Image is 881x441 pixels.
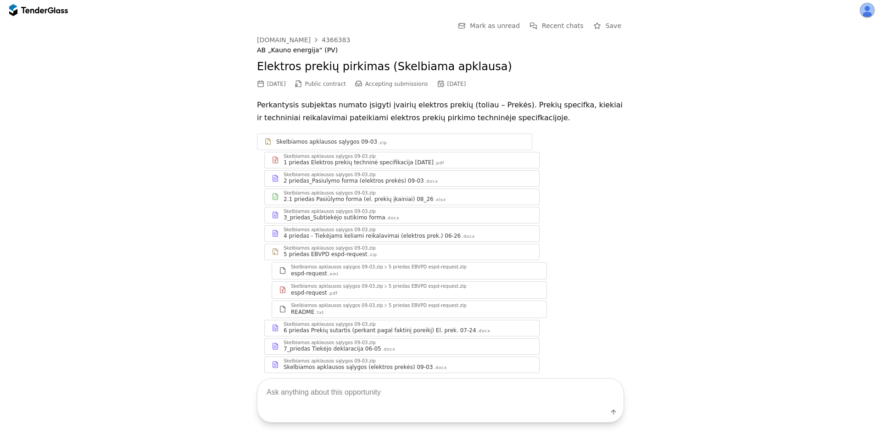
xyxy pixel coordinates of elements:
div: 6 priedas Prekių sutartis (perkant pagal faktinį poreikį) El. prek. 07-24 [284,327,476,334]
a: Skelbiamos apklausos sąlygos 09-03.zip5 priedas EBVPD espd-request.zipespd-request.pdf [272,281,547,299]
div: .pdf [328,290,338,296]
div: Skelbiamos apklausos sąlygos 09-03.zip [284,246,376,251]
div: 5 priedas EBVPD espd-request.zip [389,265,467,269]
div: AB „Kauno energija“ (PV) [257,46,624,54]
a: Skelbiamos apklausos sąlygos 09-03.zip [257,134,532,150]
div: Skelbiamos apklausos sąlygos 09-03.zip [284,209,376,214]
a: Skelbiamos apklausos sąlygos 09-03.zipSkelbiamos apklausos sąlygos (elektros prekės) 09-03.docx [264,357,540,373]
div: Skelbiamos apklausos sąlygos 09-03.zip [284,154,376,159]
div: README [291,308,314,316]
a: Skelbiamos apklausos sąlygos 09-03.zip1 priedas Elektros prekių techninė specifikacija [DATE].pdf [264,152,540,168]
div: Skelbiamos apklausos sąlygos 09-03.zip [291,284,383,289]
span: Save [606,22,621,29]
div: 5 priedas EBVPD espd-request [284,251,368,258]
a: Skelbiamos apklausos sąlygos 09-03.zip5 priedas EBVPD espd-request.zipREADME.txt [272,301,547,318]
div: 4 priedas - Tiekėjams keliami reikalavimai (elektros prek.) 06-26 [284,232,461,240]
h2: Elektros prekių pirkimas (Skelbiama apklausa) [257,59,624,75]
div: .zip [378,140,387,146]
a: Skelbiamos apklausos sąlygos 09-03.zip2 priedas_Pasiulymo forma (elektros prekės) 09-03.docx [264,170,540,187]
div: [DATE] [267,81,286,87]
div: Skelbiamos apklausos sąlygos 09-03.zip [291,265,383,269]
div: 3_priedas_Subtiekėjo sutikimo forma [284,214,385,221]
div: 2 priedas_Pasiulymo forma (elektros prekės) 09-03 [284,177,424,184]
div: Skelbiamos apklausos sąlygos 09-03.zip [284,228,376,232]
div: Skelbiamos apklausos sąlygos 09-03 [276,138,377,145]
a: Skelbiamos apklausos sąlygos 09-03.zip2.1 priedas Pasiūlymo forma (el. prekių įkainiai) 08_26.xlsx [264,189,540,205]
div: .docx [477,328,491,334]
div: 4366383 [322,37,350,43]
div: 5 priedas EBVPD espd-request.zip [389,303,467,308]
div: Skelbiamos apklausos sąlygos 09-03.zip [284,191,376,195]
div: .docx [386,215,400,221]
a: [DOMAIN_NAME]4366383 [257,36,350,44]
span: Public contract [305,81,346,87]
div: Skelbiamos apklausos sąlygos 09-03.zip [284,173,376,177]
div: .txt [315,310,324,316]
div: Skelbiamos apklausos sąlygos 09-03.zip [291,303,383,308]
div: espd-request [291,289,327,296]
div: .xml [328,271,339,277]
div: Skelbiamos apklausos sąlygos 09-03.zip [284,322,376,327]
a: Skelbiamos apklausos sąlygos 09-03.zip6 priedas Prekių sutartis (perkant pagal faktinį poreikį) E... [264,320,540,336]
span: Accepting submissions [365,81,428,87]
a: Skelbiamos apklausos sąlygos 09-03.zip5 priedas EBVPD espd-request.zip [264,244,540,260]
div: [DOMAIN_NAME] [257,37,311,43]
span: Recent chats [542,22,584,29]
div: .docx [382,346,396,352]
span: Mark as unread [470,22,520,29]
div: espd-request [291,270,327,277]
a: Skelbiamos apklausos sąlygos 09-03.zip7_priedas Tiekėjo deklaracija 06-05.docx [264,338,540,355]
div: .docx [425,179,438,184]
div: Skelbiamos apklausos sąlygos 09-03.zip [284,341,376,345]
div: .xlsx [435,197,446,203]
div: Skelbiamos apklausos sąlygos 09-03.zip [284,359,376,363]
div: 5 priedas EBVPD espd-request.zip [389,284,467,289]
div: 2.1 priedas Pasiūlymo forma (el. prekių įkainiai) 08_26 [284,195,434,203]
a: Skelbiamos apklausos sąlygos 09-03.zip4 priedas - Tiekėjams keliami reikalavimai (elektros prek.)... [264,225,540,242]
div: 1 priedas Elektros prekių techninė specifikacija [DATE] [284,159,434,166]
div: [DATE] [447,81,466,87]
p: Perkantysis subjektas numato įsigyti įvairių elektros prekių (toliau – Prekės). Prekių specifka, ... [257,99,624,124]
div: 7_priedas Tiekėjo deklaracija 06-05 [284,345,381,352]
div: .pdf [435,160,444,166]
button: Mark as unread [455,20,523,32]
button: Save [591,20,624,32]
div: .docx [462,234,475,240]
button: Recent chats [527,20,586,32]
a: Skelbiamos apklausos sąlygos 09-03.zip3_priedas_Subtiekėjo sutikimo forma.docx [264,207,540,223]
a: Skelbiamos apklausos sąlygos 09-03.zip5 priedas EBVPD espd-request.zipespd-request.xml [272,262,547,279]
div: .zip [368,252,377,258]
